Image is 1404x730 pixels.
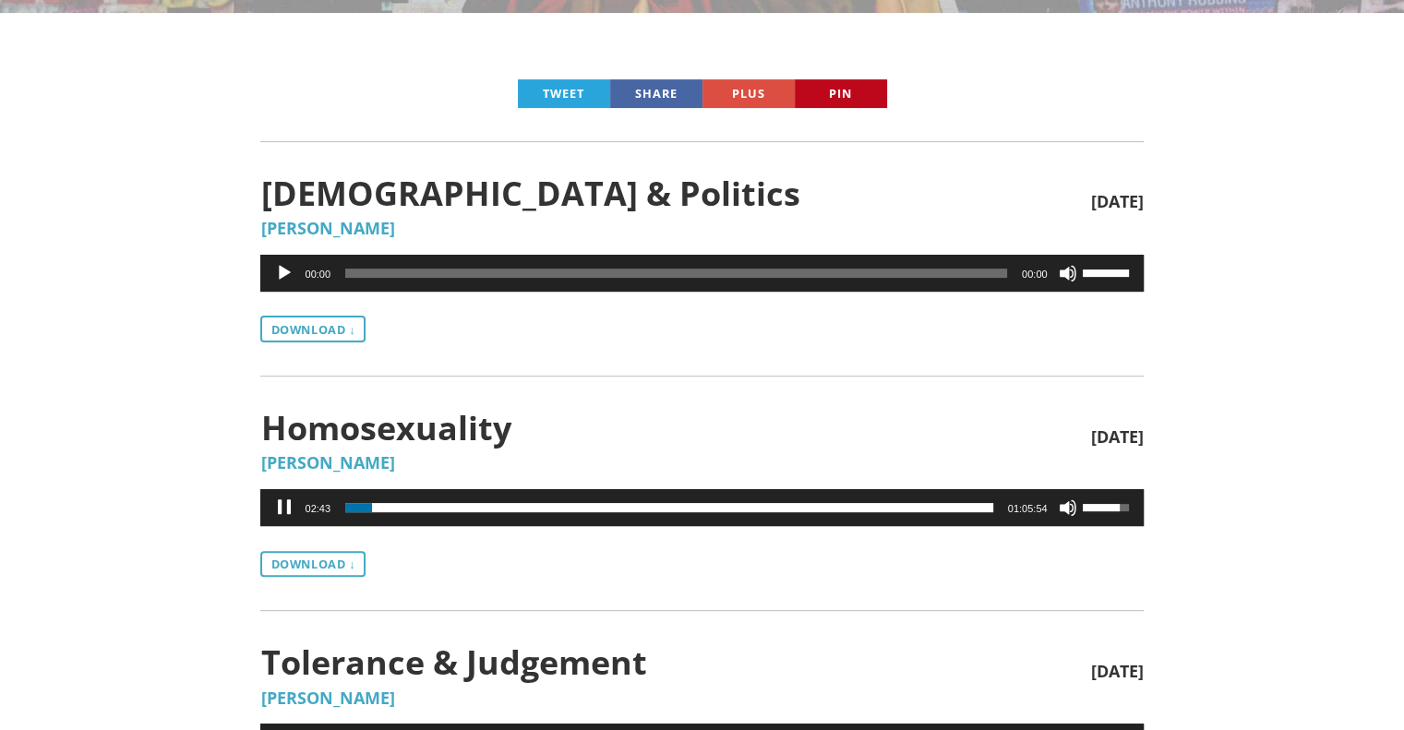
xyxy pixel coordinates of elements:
[795,79,887,108] a: Pin
[1091,663,1144,681] span: [DATE]
[305,269,330,280] span: 00:00
[345,269,1007,278] span: Time Slider
[260,410,1090,447] span: Homosexuality
[1091,428,1144,447] span: [DATE]
[702,79,795,108] a: Plus
[260,316,366,341] a: Download ↓
[260,551,366,577] a: Download ↓
[275,264,294,282] button: Play
[1083,255,1134,288] a: Volume Slider
[275,498,294,517] button: Pause
[260,454,1143,473] h5: [PERSON_NAME]
[260,489,1143,526] div: Audio Player
[305,503,330,514] span: 02:43
[610,79,702,108] a: Share
[260,255,1143,292] div: Audio Player
[260,689,1143,708] h5: [PERSON_NAME]
[260,220,1143,238] h5: [PERSON_NAME]
[1059,264,1077,282] button: Mute
[1008,503,1048,514] span: 01:05:54
[1022,269,1048,280] span: 00:00
[1059,498,1077,517] button: Mute
[518,79,610,108] a: Tweet
[1091,193,1144,211] span: [DATE]
[260,644,1090,681] span: Tolerance & Judgement
[260,175,1090,212] span: [DEMOGRAPHIC_DATA] & Politics
[1083,489,1134,522] a: Volume Slider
